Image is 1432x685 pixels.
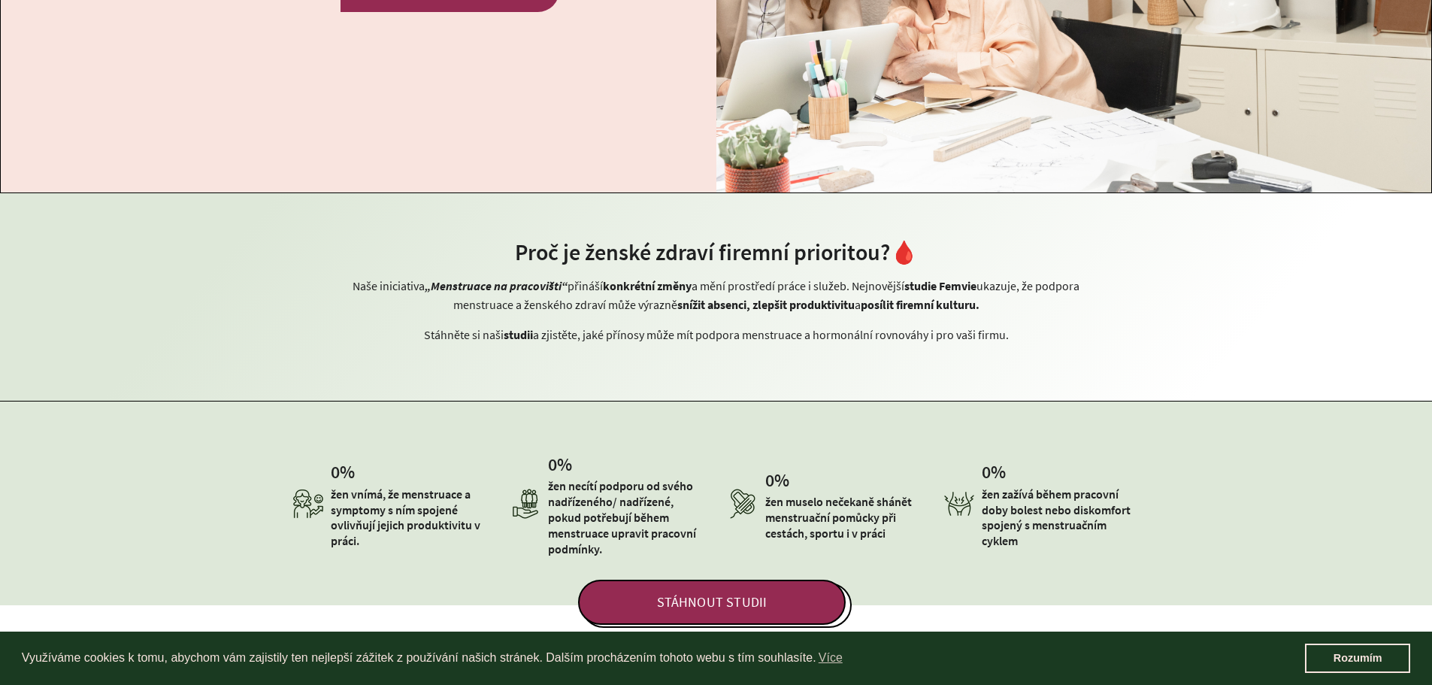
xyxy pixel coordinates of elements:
span: STÁHNOUT STUDII [578,580,846,625]
strong: konkrétní [603,278,655,293]
span: % [557,453,572,476]
span: Využíváme cookies k tomu, abychom vám zajistily ten nejlepší zážitek z používání našich stránek. ... [22,647,1305,669]
h2: Proč je ženské zdraví firemní prioritou?🩸 [344,238,1088,265]
strong: posílit firemní kulturu. [861,297,979,312]
a: dismiss cookie message [1305,644,1410,674]
p: žen vnímá, že menstruace a symptomy s ním spojené ovlivňují jejich produktivitu v práci. [331,486,488,549]
p: žen necítí podporu od svého nadřízeného/ nadřízené, pokud potřebují během menstruace upravit prac... [548,478,705,556]
strong: zlepšit produktivitu [752,297,855,312]
p: žen zažívá během pracovní doby bolest nebo diskomfort spojený s menstruačním cyklem [982,486,1139,549]
span: 0 [548,453,557,476]
a: STÁHNOUT STUDII [581,583,852,628]
span: % [774,468,789,492]
a: learn more about cookies [816,647,845,669]
span: 0 [982,460,991,483]
strong: studie Femvie [904,278,976,293]
span: % [340,460,355,483]
span: % [991,460,1006,483]
strong: studii [504,327,533,342]
p: žen muselo nečekaně shánět menstruační pomůcky při cestách, sportu i v práci [765,494,922,541]
strong: změny [657,278,692,293]
p: Naše iniciativa přináší a mění prostředí práce i služeb. Nejnovější ukazuje, že podpora menstruac... [344,277,1088,314]
span: 0 [765,468,774,492]
span: 0 [331,460,340,483]
strong: snížit absenci, [677,297,750,312]
p: Stáhněte si naši a zjistěte, jaké přínosy může mít podpora menstruace a hormonální rovnováhy i pr... [344,326,1088,344]
strong: „Menstruace na pracovišti“ [425,278,568,293]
